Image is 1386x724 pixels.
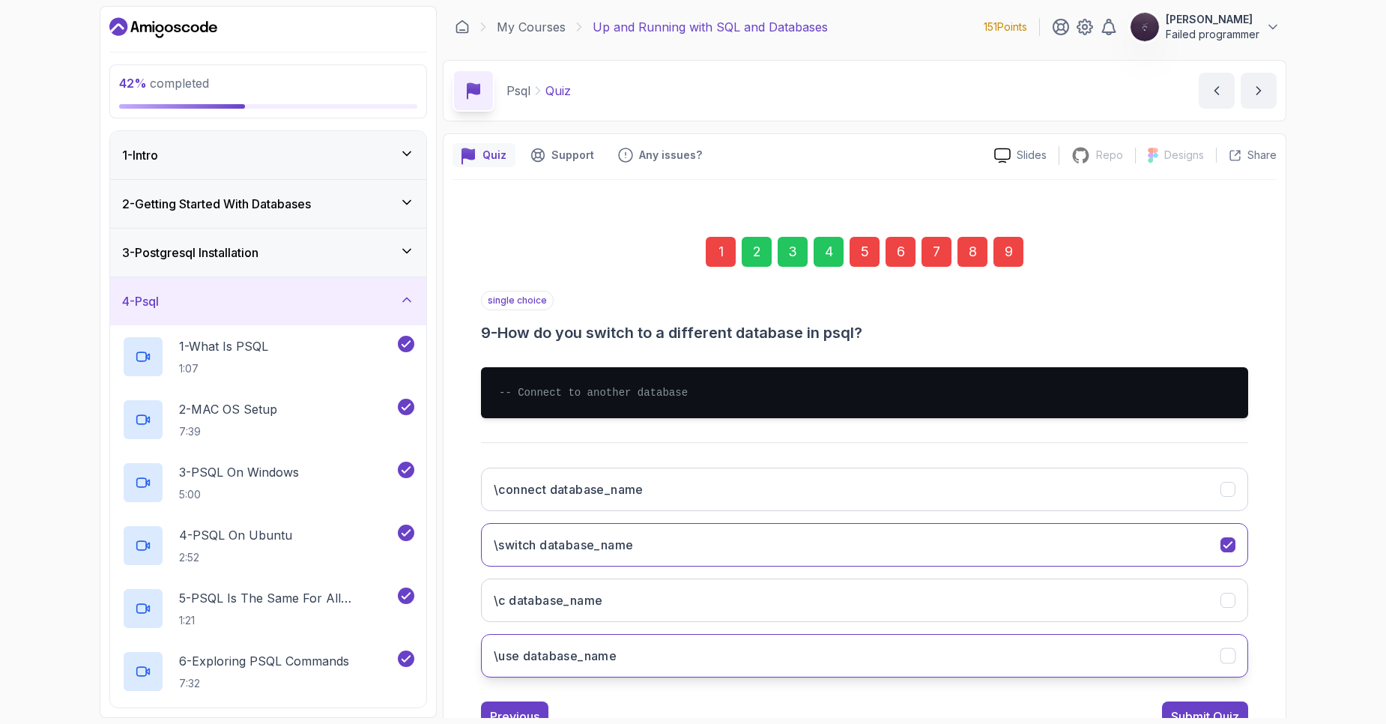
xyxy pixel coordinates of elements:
div: 9 [993,237,1023,267]
p: Psql [506,82,530,100]
h3: 3 - Postgresql Installation [122,244,258,262]
button: 2-Getting Started With Databases [110,180,426,228]
p: [PERSON_NAME] [1166,12,1259,27]
p: Quiz [482,148,506,163]
button: \switch database_name [481,523,1248,567]
p: Repo [1096,148,1123,163]
div: 2 [742,237,772,267]
p: Up and Running with SQL and Databases [593,18,828,36]
p: 151 Points [984,19,1027,34]
p: 4 - PSQL On Ubuntu [179,526,292,544]
h3: 9 - How do you switch to a different database in psql? [481,322,1248,343]
button: quiz button [453,143,515,167]
img: user profile image [1131,13,1159,41]
h3: 2 - Getting Started With Databases [122,195,311,213]
p: Failed programmer [1166,27,1259,42]
span: completed [119,76,209,91]
div: 4 [814,237,844,267]
button: previous content [1199,73,1235,109]
button: 3-Postgresql Installation [110,229,426,277]
h3: \c database_name [494,591,602,609]
button: \c database_name [481,579,1248,622]
div: 8 [957,237,987,267]
p: 6 - Exploring PSQL Commands [179,652,349,670]
button: 4-Psql [110,277,426,325]
button: 1-What Is PSQL1:07 [122,336,414,378]
p: single choice [481,291,554,310]
p: 1:07 [179,361,268,376]
button: \connect database_name [481,468,1248,511]
div: 5 [850,237,880,267]
button: 3-PSQL On Windows5:00 [122,462,414,504]
p: Quiz [545,82,571,100]
button: next content [1241,73,1277,109]
p: 3 - PSQL On Windows [179,463,299,481]
p: 1 - What Is PSQL [179,337,268,355]
button: Support button [521,143,603,167]
a: My Courses [497,18,566,36]
p: Slides [1017,148,1047,163]
a: Dashboard [109,16,217,40]
span: -- Connect to another database [499,387,688,399]
p: Any issues? [639,148,702,163]
h3: \switch database_name [494,536,633,554]
button: 4-PSQL On Ubuntu2:52 [122,525,414,567]
h3: 1 - Intro [122,146,158,164]
p: 2 - MAC OS Setup [179,400,277,418]
p: Designs [1164,148,1204,163]
button: 2-MAC OS Setup7:39 [122,399,414,441]
span: 42 % [119,76,147,91]
p: 5:00 [179,487,299,502]
p: Share [1247,148,1277,163]
h3: \use database_name [494,647,617,665]
button: 6-Exploring PSQL Commands7:32 [122,651,414,693]
p: 7:32 [179,676,349,691]
a: Slides [982,148,1059,163]
div: 6 [886,237,916,267]
p: Support [551,148,594,163]
p: 2:52 [179,550,292,565]
button: Feedback button [609,143,711,167]
button: 5-PSQL Is The Same For All Operating Systems1:21 [122,588,414,630]
p: 5 - PSQL Is The Same For All Operating Systems [179,589,395,607]
h3: 4 - Psql [122,292,159,310]
button: user profile image[PERSON_NAME]Failed programmer [1130,12,1280,42]
p: 1:21 [179,613,395,628]
div: 7 [922,237,951,267]
button: Share [1216,148,1277,163]
div: 3 [778,237,808,267]
button: \use database_name [481,634,1248,678]
h3: \connect database_name [494,480,644,498]
a: Dashboard [455,19,470,34]
p: 7:39 [179,424,277,439]
button: 1-Intro [110,131,426,179]
div: 1 [706,237,736,267]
